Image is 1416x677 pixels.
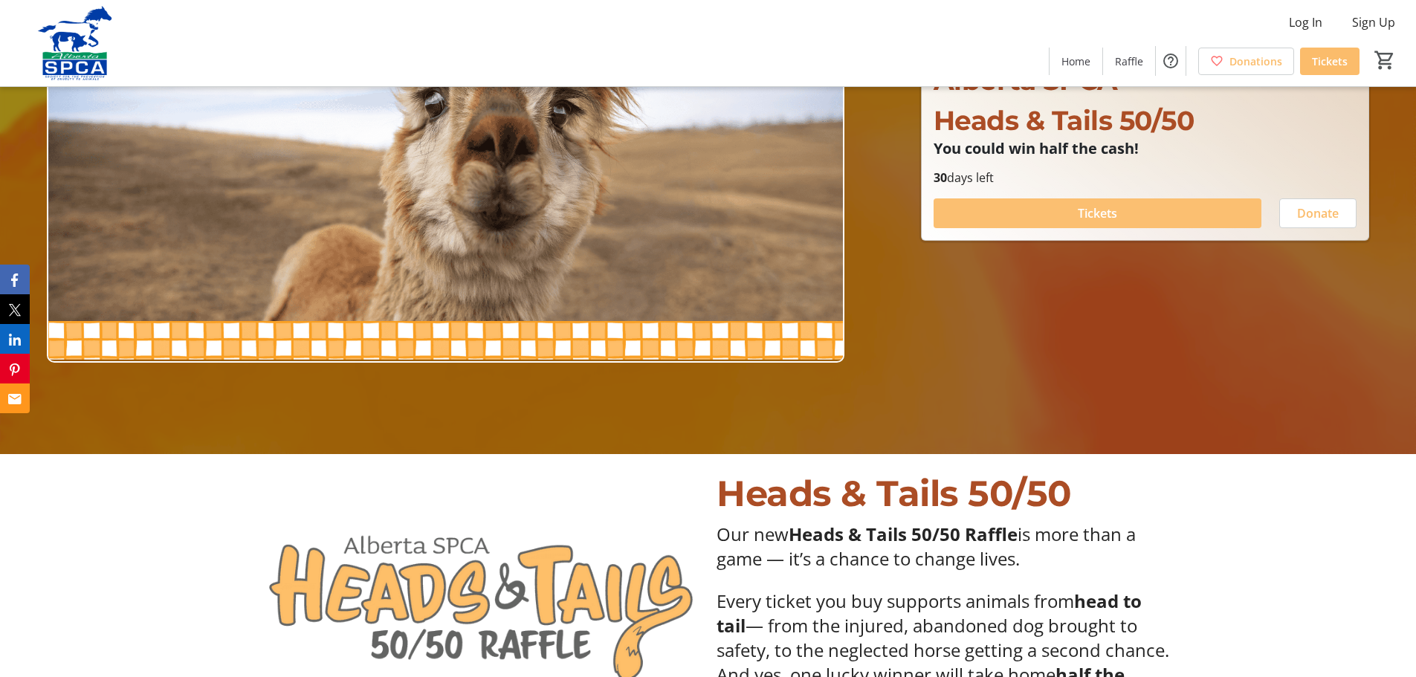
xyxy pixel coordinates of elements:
[717,522,789,546] span: Our new
[1312,54,1348,69] span: Tickets
[934,169,1357,187] p: days left
[1061,54,1090,69] span: Home
[1289,13,1322,31] span: Log In
[1277,10,1334,34] button: Log In
[789,522,1018,546] strong: Heads & Tails 50/50 Raffle
[1352,13,1395,31] span: Sign Up
[934,104,1194,137] span: Heads & Tails 50/50
[1156,46,1186,76] button: Help
[1103,48,1155,75] a: Raffle
[1279,198,1357,228] button: Donate
[1198,48,1294,75] a: Donations
[1229,54,1282,69] span: Donations
[717,589,1142,638] strong: head to tail
[934,140,1357,157] p: You could win half the cash!
[717,522,1136,571] span: is more than a game — it’s a chance to change lives.
[717,589,1074,613] span: Every ticket you buy supports animals from
[934,198,1261,228] button: Tickets
[1340,10,1407,34] button: Sign Up
[934,169,947,186] span: 30
[1050,48,1102,75] a: Home
[1300,48,1360,75] a: Tickets
[1297,204,1339,222] span: Donate
[1371,47,1398,74] button: Cart
[1078,204,1117,222] span: Tickets
[717,472,1072,515] span: Heads & Tails 50/50
[9,6,141,80] img: Alberta SPCA's Logo
[1115,54,1143,69] span: Raffle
